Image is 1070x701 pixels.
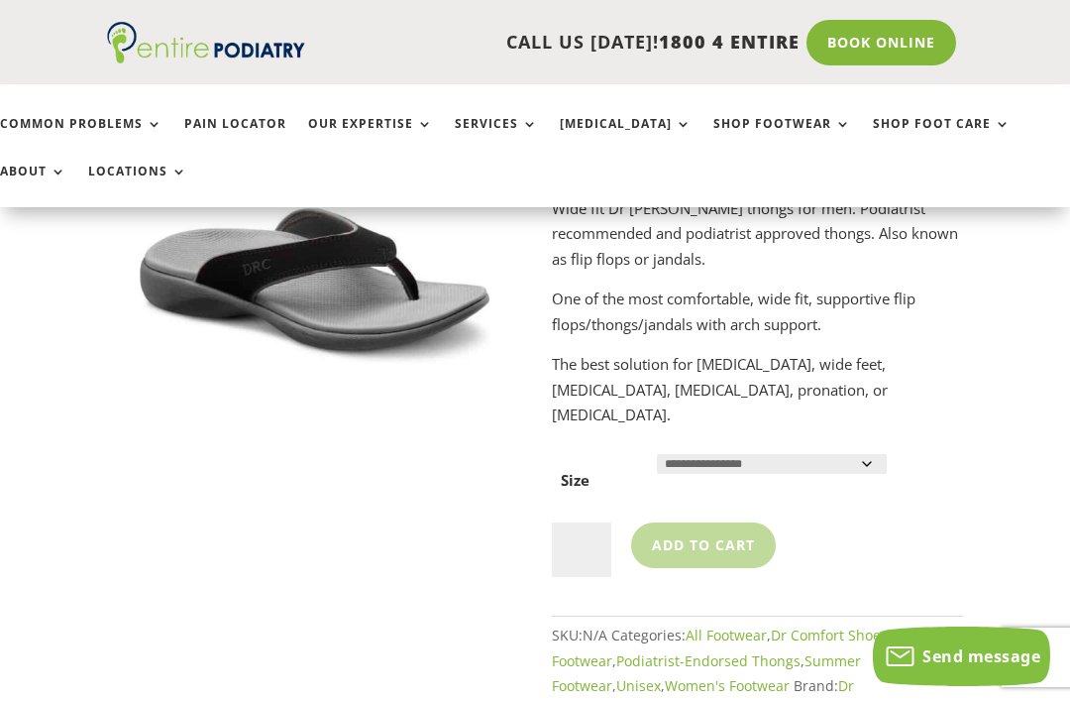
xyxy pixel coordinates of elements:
input: Product quantity [552,523,611,578]
a: Entire Podiatry [107,48,305,67]
a: All Footwear [686,626,767,644]
a: Our Expertise [308,117,433,160]
a: Services [455,117,538,160]
button: Add to cart [631,523,776,568]
span: SKU: [552,626,607,644]
a: Unisex [616,676,661,695]
a: Podiatrist-Endorsed Thongs [616,651,801,670]
p: Wide fit Dr [PERSON_NAME] thongs for men. Podiatrist recommended and podiatrist approved thongs. ... [552,196,963,288]
span: Send message [922,645,1040,667]
a: Women's Footwear [665,676,790,695]
a: Pain Locator [184,117,286,160]
a: Book Online [806,20,956,65]
img: logo (1) [107,22,305,63]
a: Locations [88,165,187,207]
span: Categories: , , , , , , [552,626,931,695]
button: Send message [873,627,1050,686]
a: Dr Comfort Shoes [771,626,888,644]
p: CALL US [DATE]! [305,30,800,56]
p: The best solution for [MEDICAL_DATA], wide feet, [MEDICAL_DATA], [MEDICAL_DATA], pronation, or [M... [552,352,963,428]
a: [MEDICAL_DATA] [560,117,692,160]
span: 1800 4 ENTIRE [659,30,800,54]
p: One of the most comfortable, wide fit, supportive flip flops/thongs/jandals with arch support. [552,287,963,352]
a: Shop Footwear [713,117,851,160]
span: N/A [583,626,607,644]
a: Men's Footwear [552,626,931,670]
label: Size [561,470,589,490]
a: Shop Foot Care [873,117,1011,160]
